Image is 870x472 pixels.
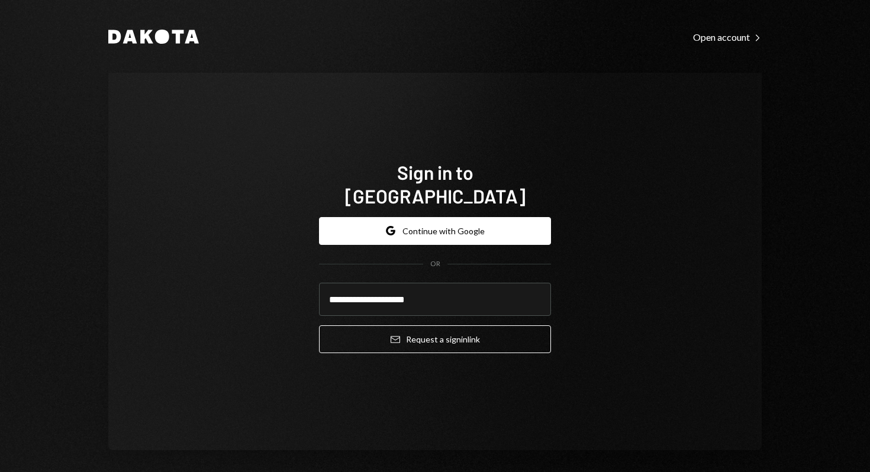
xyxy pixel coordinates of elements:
button: Continue with Google [319,217,551,245]
div: OR [430,259,440,269]
a: Open account [693,30,762,43]
div: Open account [693,31,762,43]
h1: Sign in to [GEOGRAPHIC_DATA] [319,160,551,208]
button: Request a signinlink [319,325,551,353]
